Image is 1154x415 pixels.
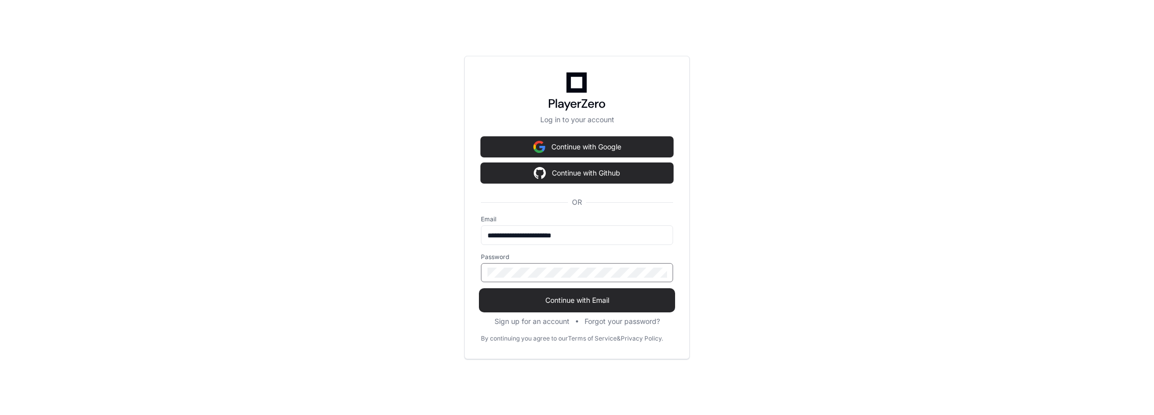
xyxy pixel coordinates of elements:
label: Email [481,215,673,223]
button: Forgot your password? [585,316,660,326]
div: By continuing you agree to our [481,335,568,343]
img: Sign in with google [533,137,545,157]
button: Continue with Email [481,290,673,310]
button: Continue with Github [481,163,673,183]
button: Sign up for an account [494,316,569,326]
button: Continue with Google [481,137,673,157]
a: Terms of Service [568,335,617,343]
img: Sign in with google [534,163,546,183]
a: Privacy Policy. [621,335,663,343]
p: Log in to your account [481,115,673,125]
label: Password [481,253,673,261]
div: & [617,335,621,343]
span: Continue with Email [481,295,673,305]
span: OR [568,197,586,207]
